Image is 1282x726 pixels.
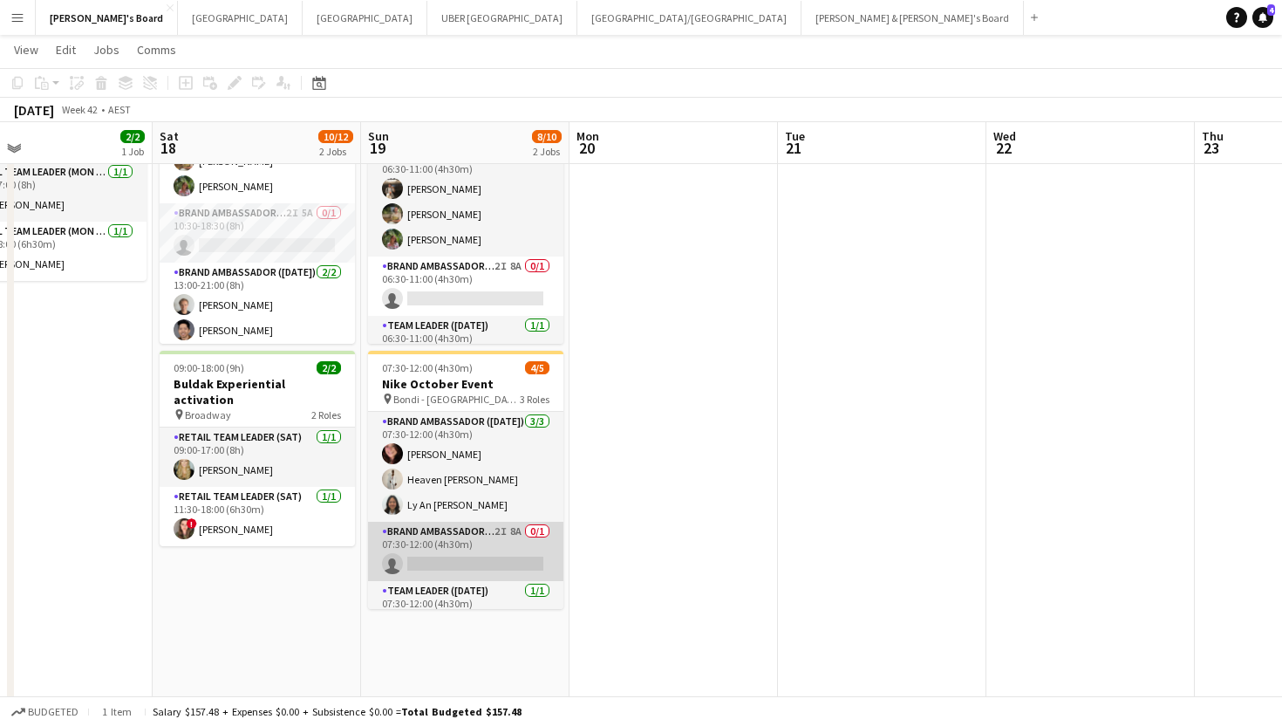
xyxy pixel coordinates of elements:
[368,351,563,609] app-job-card: 07:30-12:00 (4h30m)4/5Nike October Event Bondi - [GEOGRAPHIC_DATA]3 RolesBrand Ambassador ([DATE]...
[1267,4,1275,16] span: 4
[153,705,522,718] div: Salary $157.48 + Expenses $0.00 + Subsistence $0.00 =
[577,1,801,35] button: [GEOGRAPHIC_DATA]/[GEOGRAPHIC_DATA]
[311,408,341,421] span: 2 Roles
[303,1,427,35] button: [GEOGRAPHIC_DATA]
[160,351,355,546] app-job-card: 09:00-18:00 (9h)2/2Buldak Experiential activation Broadway2 RolesRETAIL Team Leader (Sat)1/109:00...
[160,428,355,487] app-card-role: RETAIL Team Leader (Sat)1/109:00-17:00 (8h)[PERSON_NAME]
[14,101,54,119] div: [DATE]
[532,130,562,143] span: 8/10
[160,86,355,344] app-job-card: 08:00-21:00 (13h)8/10Nike October Event [GEOGRAPHIC_DATA] - [GEOGRAPHIC_DATA]5 RolesHeaven [PERSO...
[574,138,599,158] span: 20
[14,42,38,58] span: View
[157,138,179,158] span: 18
[108,103,131,116] div: AEST
[401,705,522,718] span: Total Budgeted $157.48
[130,38,183,61] a: Comms
[121,145,144,158] div: 1 Job
[160,203,355,263] app-card-role: Brand Ambassador ([DATE])2I5A0/110:30-18:30 (8h)
[368,86,563,344] app-job-card: 06:30-11:00 (4h30m)4/5Nike October Event Darlinghurst to Bondi3 RolesBrand Ambassador ([DATE])3/3...
[160,487,355,546] app-card-role: RETAIL Team Leader (Sat)1/111:30-18:00 (6h30m)![PERSON_NAME]
[160,263,355,347] app-card-role: Brand Ambassador ([DATE])2/213:00-21:00 (8h)[PERSON_NAME][PERSON_NAME]
[1202,128,1224,144] span: Thu
[520,393,549,406] span: 3 Roles
[1199,138,1224,158] span: 23
[318,130,353,143] span: 10/12
[185,408,231,421] span: Broadway
[993,128,1016,144] span: Wed
[56,42,76,58] span: Edit
[382,361,473,374] span: 07:30-12:00 (4h30m)
[368,147,563,257] app-card-role: Brand Ambassador ([DATE])3/306:30-11:00 (4h30m)[PERSON_NAME][PERSON_NAME][PERSON_NAME]
[368,128,389,144] span: Sun
[991,138,1016,158] span: 22
[785,128,805,144] span: Tue
[160,128,179,144] span: Sat
[525,361,549,374] span: 4/5
[368,581,563,640] app-card-role: Team Leader ([DATE])1/107:30-12:00 (4h30m)
[96,705,138,718] span: 1 item
[801,1,1024,35] button: [PERSON_NAME] & [PERSON_NAME]'s Board
[368,257,563,316] app-card-role: Brand Ambassador ([DATE])2I8A0/106:30-11:00 (4h30m)
[178,1,303,35] button: [GEOGRAPHIC_DATA]
[120,130,145,143] span: 2/2
[782,138,805,158] span: 21
[427,1,577,35] button: UBER [GEOGRAPHIC_DATA]
[9,702,81,722] button: Budgeted
[28,706,78,718] span: Budgeted
[533,145,561,158] div: 2 Jobs
[365,138,389,158] span: 19
[58,103,101,116] span: Week 42
[49,38,83,61] a: Edit
[368,412,563,522] app-card-role: Brand Ambassador ([DATE])3/307:30-12:00 (4h30m)[PERSON_NAME]Heaven [PERSON_NAME]Ly An [PERSON_NAME]
[86,38,126,61] a: Jobs
[317,361,341,374] span: 2/2
[368,522,563,581] app-card-role: Brand Ambassador ([DATE])2I8A0/107:30-12:00 (4h30m)
[368,316,563,375] app-card-role: Team Leader ([DATE])1/106:30-11:00 (4h30m)
[576,128,599,144] span: Mon
[368,376,563,392] h3: Nike October Event
[319,145,352,158] div: 2 Jobs
[137,42,176,58] span: Comms
[393,393,520,406] span: Bondi - [GEOGRAPHIC_DATA]
[36,1,178,35] button: [PERSON_NAME]'s Board
[187,518,197,529] span: !
[7,38,45,61] a: View
[1252,7,1273,28] a: 4
[160,376,355,408] h3: Buldak Experiential activation
[174,361,244,374] span: 09:00-18:00 (9h)
[93,42,119,58] span: Jobs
